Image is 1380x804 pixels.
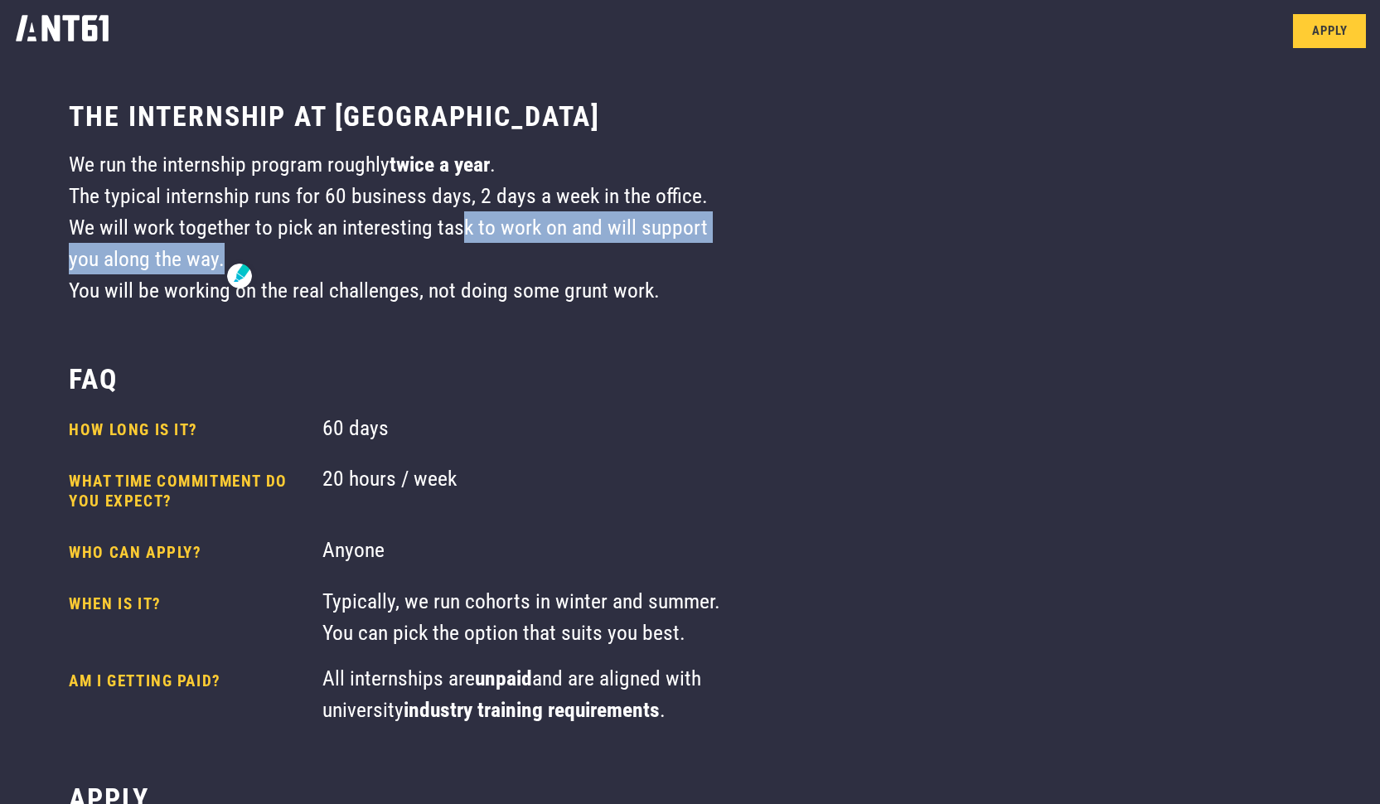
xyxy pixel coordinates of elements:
[404,697,660,722] strong: industry training requirements
[390,152,490,177] strong: twice a year
[69,148,720,307] div: We run the internship program roughly . The typical internship runs for 60 business days, 2 days ...
[69,543,307,563] h4: Who can apply?
[69,594,307,640] h4: When is it?
[69,99,600,134] h3: The internship at [GEOGRAPHIC_DATA]
[1293,14,1366,48] a: Apply
[69,671,307,717] h4: AM I GETTING PAID?
[69,420,307,440] h4: How long is it?
[69,472,307,511] h4: What time commitment do you expect?
[69,362,118,397] h3: FAQ
[322,534,721,571] div: Anyone
[322,662,721,725] div: All internships are and are aligned with university .
[322,585,721,648] div: Typically, we run cohorts in winter and summer. You can pick the option that suits you best.
[475,666,532,690] strong: unpaid
[322,463,721,520] div: 20 hours / week
[322,412,721,449] div: 60 days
